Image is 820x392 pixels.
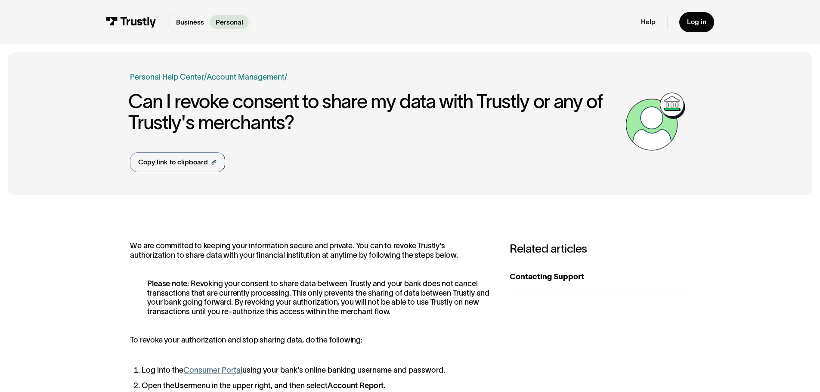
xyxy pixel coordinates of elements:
p: Personal [216,17,243,28]
a: Personal Help Center [130,71,204,83]
a: Account Management [207,73,285,81]
p: Business [176,17,204,28]
div: / [204,71,207,83]
strong: Account Report [328,381,384,390]
p: We are committed to keeping your information secure and private. You can to revoke Trustly's auth... [130,241,490,260]
h3: Related articles [510,241,690,255]
a: Help [641,18,656,26]
a: Consumer Portal [183,366,242,374]
div: Log in [687,18,706,26]
a: Business [170,15,210,29]
h1: Can I revoke consent to share my data with Trustly or any of Trustly's merchants? [128,91,621,133]
li: Log into the using your bank's online banking username and password. [142,364,490,376]
a: Copy link to clipboard [130,152,225,172]
strong: Please note [147,279,187,288]
div: / [285,71,287,83]
img: Trustly Logo [106,17,156,28]
p: : Revoking your consent to share data between Trustly and your bank does not cancel transactions ... [130,279,490,316]
strong: User [174,381,191,390]
a: Personal [210,15,249,29]
a: Contacting Support [510,259,690,295]
div: Copy link to clipboard [138,157,208,167]
p: To revoke your authorization and stop sharing data, do the following: [130,336,490,345]
div: Contacting Support [510,271,690,283]
li: Open the menu in the upper right, and then select . [142,380,490,392]
a: Log in [679,12,714,32]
